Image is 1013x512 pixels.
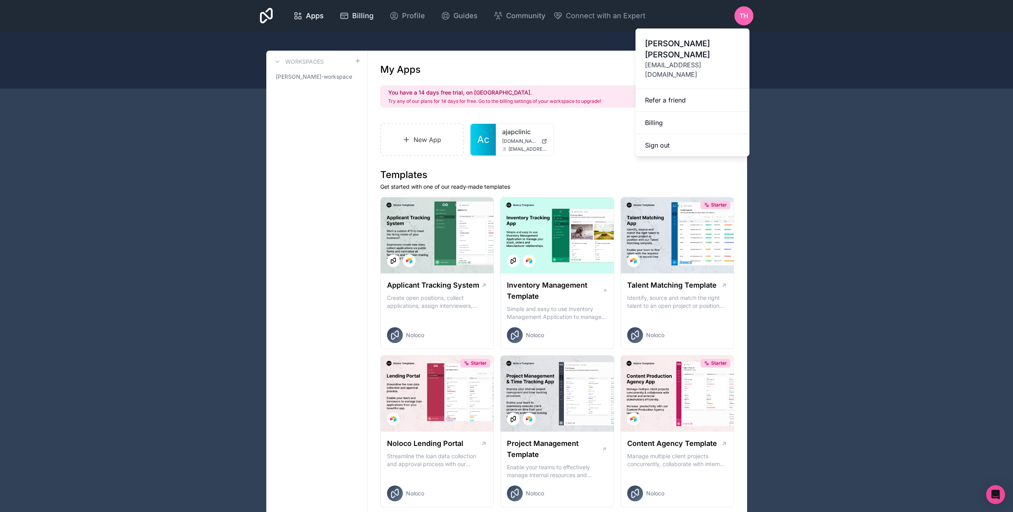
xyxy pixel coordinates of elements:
[507,305,607,321] p: Simple and easy to use Inventory Management Application to manage your stock, orders and Manufact...
[526,258,532,264] img: Airtable Logo
[502,127,547,137] a: ajapclinic
[285,58,324,66] h3: Workspaces
[506,10,545,21] span: Community
[453,10,478,21] span: Guides
[711,202,727,208] span: Starter
[387,294,488,310] p: Create open positions, collect applications, assign interviewers, centralise candidate feedback a...
[388,98,601,104] p: Try any of our plans for 14 days for free. Go to the billing settings of your workspace to upgrade!
[406,331,424,339] span: Noloco
[508,146,547,152] span: [EMAIL_ADDRESS][DOMAIN_NAME]
[383,7,431,25] a: Profile
[986,485,1005,504] div: Open Intercom Messenger
[380,123,464,156] a: New App
[645,38,740,60] span: [PERSON_NAME] [PERSON_NAME]
[387,280,479,291] h1: Applicant Tracking System
[380,169,734,181] h1: Templates
[635,134,749,156] button: Sign out
[306,10,324,21] span: Apps
[333,7,380,25] a: Billing
[380,63,421,76] h1: My Apps
[352,10,374,21] span: Billing
[406,258,412,264] img: Airtable Logo
[627,294,728,310] p: Identify, source and match the right talent to an open project or position with our Talent Matchi...
[740,11,748,21] span: TH
[406,489,424,497] span: Noloco
[273,57,324,66] a: Workspaces
[627,438,717,449] h1: Content Agency Template
[526,331,544,339] span: Noloco
[646,331,664,339] span: Noloco
[471,360,487,366] span: Starter
[402,10,425,21] span: Profile
[470,124,496,155] a: Ac
[507,280,602,302] h1: Inventory Management Template
[477,133,489,146] span: Ac
[487,7,552,25] a: Community
[507,438,601,460] h1: Project Management Template
[387,438,463,449] h1: Noloco Lending Portal
[526,416,532,422] img: Airtable Logo
[635,89,749,112] a: Refer a friend
[287,7,330,25] a: Apps
[388,89,601,97] h2: You have a 14 days free trial, on [GEOGRAPHIC_DATA].
[273,70,361,84] a: [PERSON_NAME]-workspace
[627,452,728,468] p: Manage multiple client projects concurrently, collaborate with internal and external stakeholders...
[627,280,717,291] h1: Talent Matching Template
[645,60,740,79] span: [EMAIL_ADDRESS][DOMAIN_NAME]
[387,452,488,468] p: Streamline the loan data collection and approval process with our Lending Portal template.
[502,138,547,144] a: [DOMAIN_NAME]
[635,112,749,134] a: Billing
[646,489,664,497] span: Noloco
[434,7,484,25] a: Guides
[390,416,396,422] img: Airtable Logo
[630,416,637,422] img: Airtable Logo
[566,10,645,21] span: Connect with an Expert
[276,73,352,81] span: [PERSON_NAME]-workspace
[711,360,727,366] span: Starter
[630,258,637,264] img: Airtable Logo
[380,183,734,191] p: Get started with one of our ready-made templates
[553,10,645,21] button: Connect with an Expert
[526,489,544,497] span: Noloco
[507,463,607,479] p: Enable your teams to effectively manage internal resources and execute client projects on time.
[502,138,538,144] span: [DOMAIN_NAME]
